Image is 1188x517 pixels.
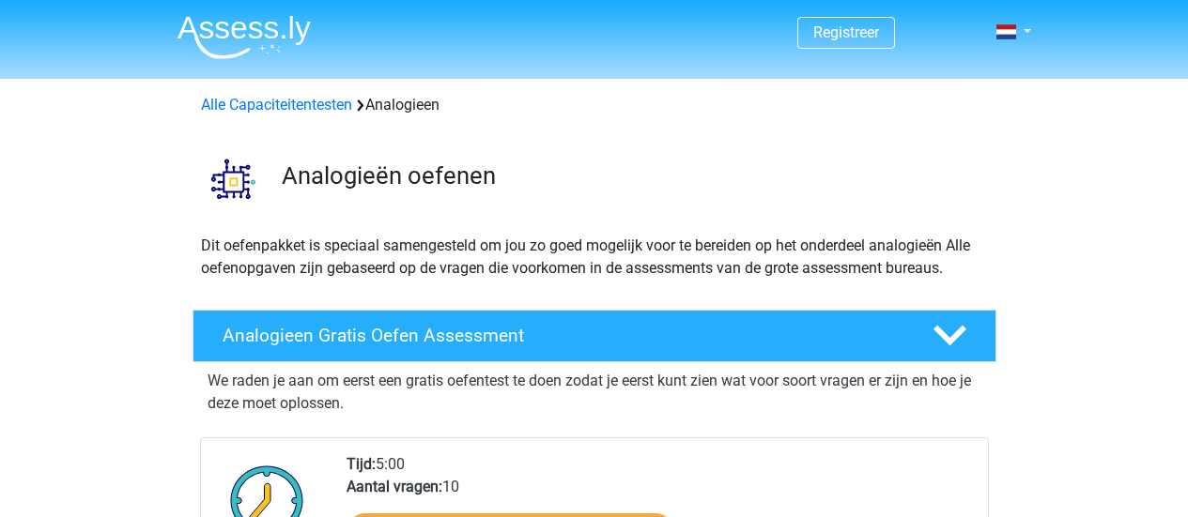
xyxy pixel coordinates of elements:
b: Tijd: [347,455,376,473]
h4: Analogieen Gratis Oefen Assessment [223,325,903,346]
a: Registreer [813,23,879,41]
b: Aantal vragen: [347,478,442,495]
img: analogieen [193,139,273,219]
a: Analogieen Gratis Oefen Assessment [185,310,1004,362]
a: Alle Capaciteitentesten [201,96,352,114]
img: Assessly [177,15,311,59]
p: We raden je aan om eerst een gratis oefentest te doen zodat je eerst kunt zien wat voor soort vra... [208,370,981,415]
div: Analogieen [193,94,995,116]
p: Dit oefenpakket is speciaal samengesteld om jou zo goed mogelijk voor te bereiden op het onderdee... [201,235,988,280]
h3: Analogieën oefenen [282,161,981,190]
